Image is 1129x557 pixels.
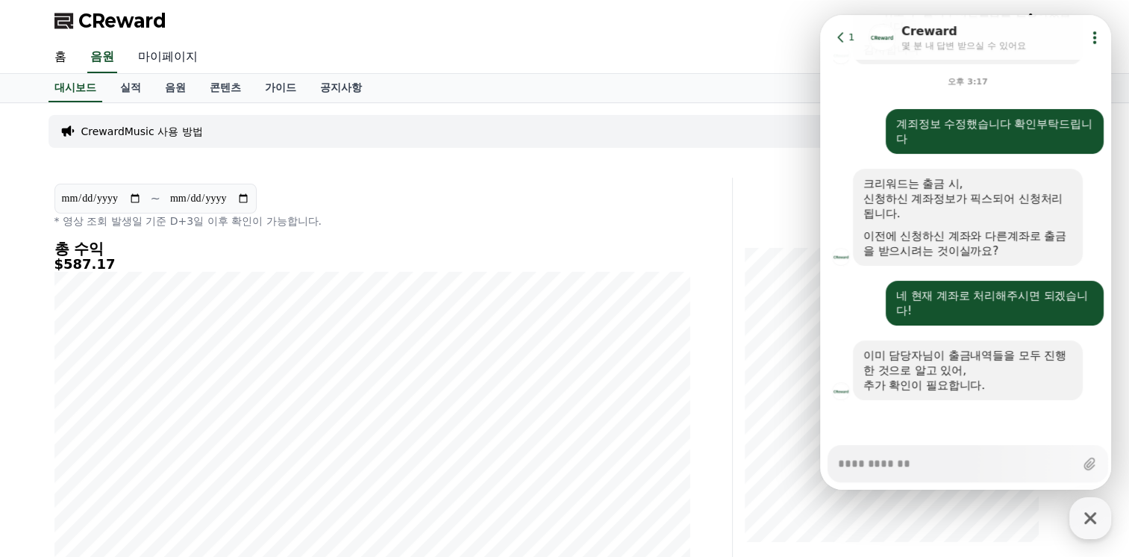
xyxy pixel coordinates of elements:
[78,9,166,33] span: CReward
[49,74,102,102] a: 대시보드
[253,74,308,102] a: 가이드
[54,214,690,228] p: * 영상 조회 발생일 기준 D+3일 이후 확인이 가능합니다.
[81,124,203,139] a: CrewardMusic 사용 방법
[126,42,210,73] a: 마이페이지
[308,74,374,102] a: 공지사항
[820,15,1111,490] iframe: Channel chat
[54,9,166,33] a: CReward
[745,231,1039,248] h4: 프리미엄 조회
[54,240,690,257] h4: 총 수익
[108,74,153,102] a: 실적
[54,257,690,272] h5: $587.17
[87,42,117,73] a: 음원
[151,190,160,208] p: ~
[43,42,78,73] a: 홈
[153,74,198,102] a: 음원
[198,74,253,102] a: 콘텐츠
